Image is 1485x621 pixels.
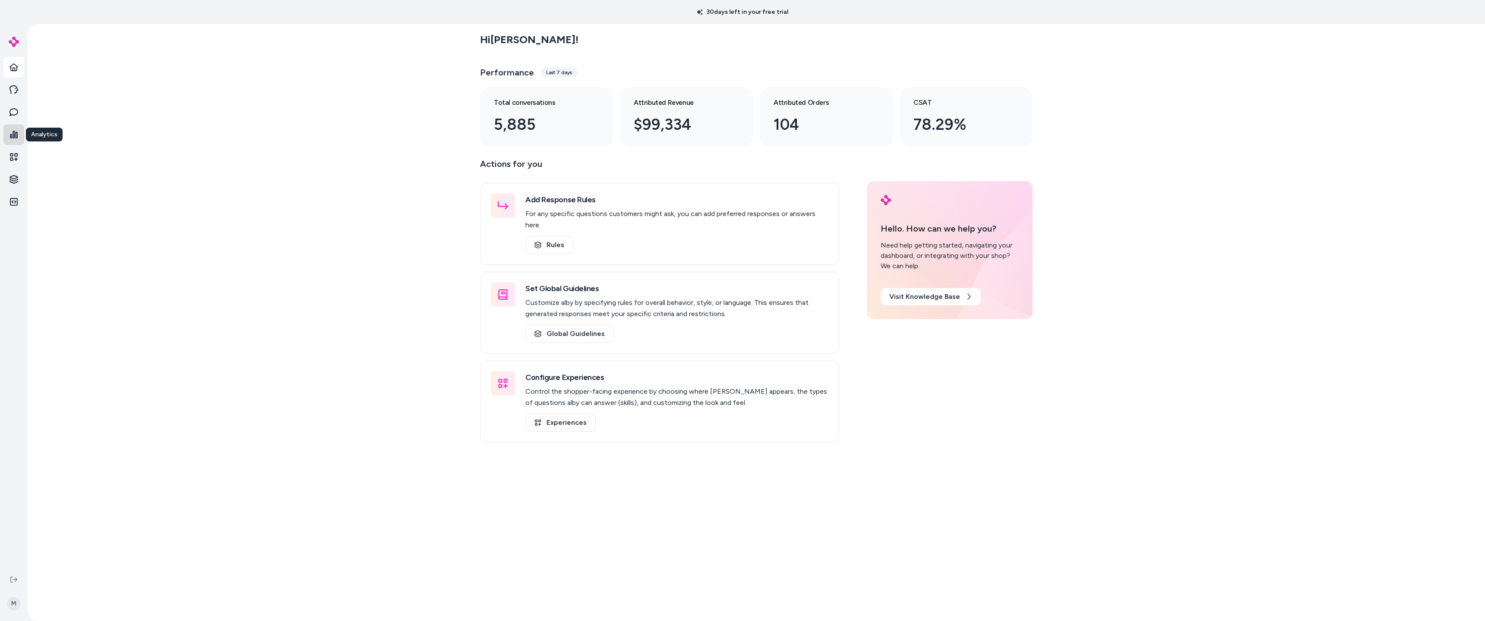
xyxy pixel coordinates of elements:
img: alby Logo [881,195,891,205]
p: Control the shopper-facing experience by choosing where [PERSON_NAME] appears, the types of quest... [525,386,828,408]
button: M [5,590,22,618]
p: 30 days left in your free trial [692,8,793,16]
h3: Performance [480,66,534,78]
p: Actions for you [480,157,839,178]
a: Rules [525,236,573,254]
h3: Configure Experiences [525,371,828,383]
div: Analytics [26,128,63,141]
h3: Add Response Rules [525,194,828,206]
h3: Attributed Orders [774,97,865,108]
img: alby Logo [9,37,19,47]
a: CSAT 78.29% [900,87,1033,147]
a: Experiences [525,414,596,432]
p: Customize alby by specifying rules for overall behavior, style, or language. This ensures that ge... [525,297,828,320]
h3: Total conversations [494,97,585,108]
h3: CSAT [913,97,1005,108]
div: Need help getting started, navigating your dashboard, or integrating with your shop? We can help. [881,240,1019,271]
a: Total conversations 5,885 [480,87,613,147]
div: 104 [774,113,865,136]
h3: Set Global Guidelines [525,282,828,295]
p: For any specific questions customers might ask, you can add preferred responses or answers here. [525,208,828,231]
h2: Hi [PERSON_NAME] ! [480,33,578,46]
span: M [7,597,21,611]
p: Hello. How can we help you? [881,222,1019,235]
div: $99,334 [634,113,725,136]
h3: Attributed Revenue [634,97,725,108]
div: 78.29% [913,113,1005,136]
a: Global Guidelines [525,325,614,343]
a: Attributed Revenue $99,334 [620,87,753,147]
a: Attributed Orders 104 [760,87,893,147]
a: Visit Knowledge Base [881,288,981,305]
div: Last 7 days [541,67,577,78]
div: 5,885 [494,113,585,136]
